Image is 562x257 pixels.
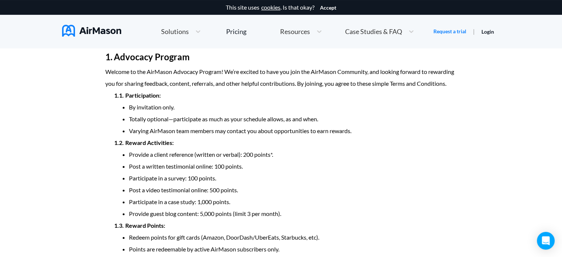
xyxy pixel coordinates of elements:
[129,149,457,160] li: Provide a client reference (written or verbal): 200 points*.
[226,28,246,35] div: Pricing
[280,28,310,35] span: Resources
[129,243,457,255] li: Points are redeemable by active AirMason subscribers only.
[114,137,457,220] li: Reward Activities:
[129,101,457,113] li: By invitation only.
[320,5,336,11] button: Accept cookies
[129,231,457,243] li: Redeem points for gift cards (Amazon, DoorDash/UberEats, Starbucks, etc).
[473,28,475,35] span: |
[129,172,457,184] li: Participate in a survey: 100 points.
[114,220,457,255] li: Reward Points:
[537,232,555,250] div: Open Intercom Messenger
[105,48,457,66] h2: Advocacy Program
[433,28,466,35] a: Request a trial
[114,89,457,137] li: Participation:
[129,113,457,125] li: Totally optional—participate as much as your schedule allows, as and when.
[481,28,494,35] a: Login
[345,28,402,35] span: Case Studies & FAQ
[105,66,457,89] p: Welcome to the AirMason Advocacy Program! We’re excited to have you join the AirMason Community, ...
[161,28,189,35] span: Solutions
[129,184,457,196] li: Post a video testimonial online: 500 points.
[129,125,457,137] li: Varying AirMason team members may contact you about opportunities to earn rewards.
[129,208,457,220] li: Provide guest blog content: 5,000 points (limit 3 per month).
[129,160,457,172] li: Post a written testimonial online: 100 points.
[226,25,246,38] a: Pricing
[129,196,457,208] li: Participate in a case study: 1,000 points.
[62,25,121,37] img: AirMason Logo
[261,4,280,11] a: cookies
